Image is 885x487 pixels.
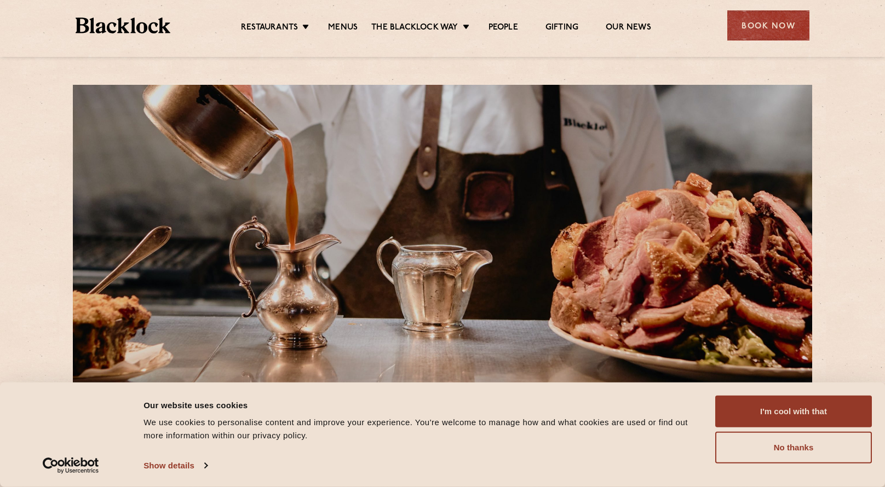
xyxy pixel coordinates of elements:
[489,22,518,34] a: People
[328,22,358,34] a: Menus
[727,10,809,40] div: Book Now
[241,22,298,34] a: Restaurants
[606,22,651,34] a: Our News
[715,396,872,427] button: I'm cool with that
[76,18,170,33] img: BL_Textured_Logo-footer-cropped.svg
[371,22,458,34] a: The Blacklock Way
[143,457,207,474] a: Show details
[143,416,691,442] div: We use cookies to personalise content and improve your experience. You're welcome to manage how a...
[143,398,691,411] div: Our website uses cookies
[23,457,119,474] a: Usercentrics Cookiebot - opens in a new window
[545,22,578,34] a: Gifting
[715,432,872,463] button: No thanks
